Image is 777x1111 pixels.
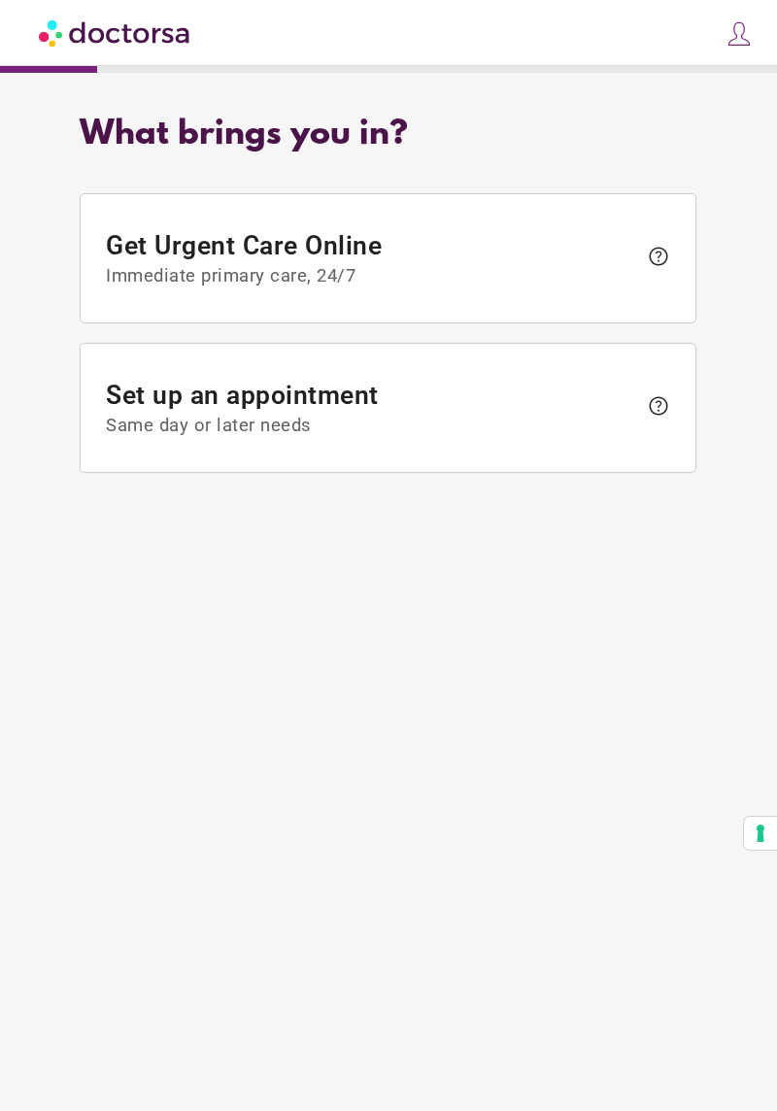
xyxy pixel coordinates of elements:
[107,416,638,437] span: Same day or later needs
[726,20,753,48] img: icons8-customer-100.png
[107,230,638,286] span: Get Urgent Care Online
[107,265,638,286] span: Immediate primary care, 24/7
[80,116,696,154] div: What brings you in?
[39,11,192,54] img: Doctorsa.com
[647,394,670,418] span: help
[107,381,638,437] span: Set up an appointment
[647,245,670,268] span: help
[744,817,777,850] button: Your consent preferences for tracking technologies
